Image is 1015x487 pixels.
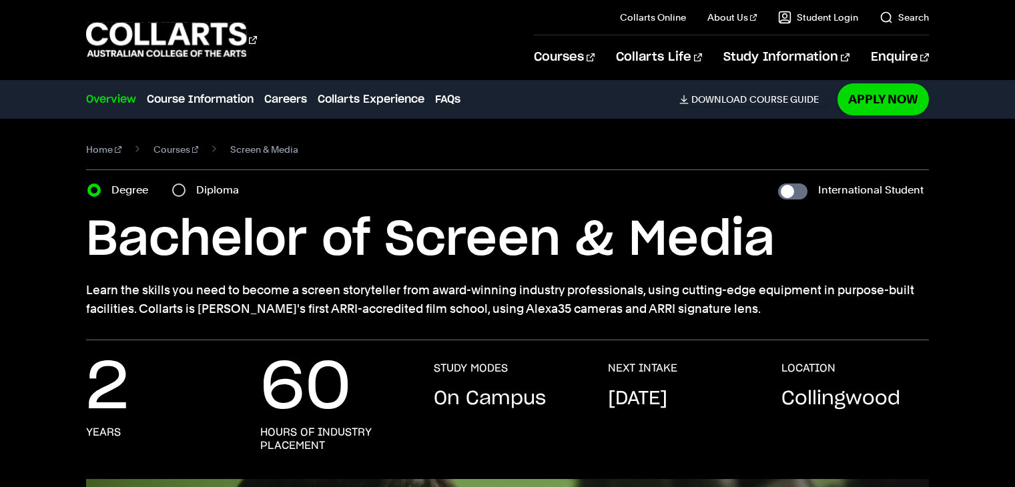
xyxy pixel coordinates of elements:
[534,35,595,79] a: Courses
[608,386,667,412] p: [DATE]
[871,35,929,79] a: Enquire
[196,181,247,199] label: Diploma
[230,140,298,159] span: Screen & Media
[707,11,757,24] a: About Us
[778,11,858,24] a: Student Login
[260,362,351,415] p: 60
[86,281,928,318] p: Learn the skills you need to become a screen storyteller from award-winning industry professional...
[434,386,546,412] p: On Campus
[691,93,747,105] span: Download
[260,426,407,452] h3: hours of industry placement
[111,181,156,199] label: Degree
[86,140,121,159] a: Home
[318,91,424,107] a: Collarts Experience
[86,210,928,270] h1: Bachelor of Screen & Media
[880,11,929,24] a: Search
[153,140,199,159] a: Courses
[435,91,460,107] a: FAQs
[86,426,121,439] h3: years
[86,362,129,415] p: 2
[434,362,508,375] h3: STUDY MODES
[723,35,849,79] a: Study Information
[616,35,702,79] a: Collarts Life
[837,83,929,115] a: Apply Now
[147,91,254,107] a: Course Information
[818,181,924,199] label: International Student
[781,386,900,412] p: Collingwood
[679,93,829,105] a: DownloadCourse Guide
[781,362,835,375] h3: LOCATION
[86,91,136,107] a: Overview
[608,362,677,375] h3: NEXT INTAKE
[264,91,307,107] a: Careers
[620,11,686,24] a: Collarts Online
[86,21,257,59] div: Go to homepage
